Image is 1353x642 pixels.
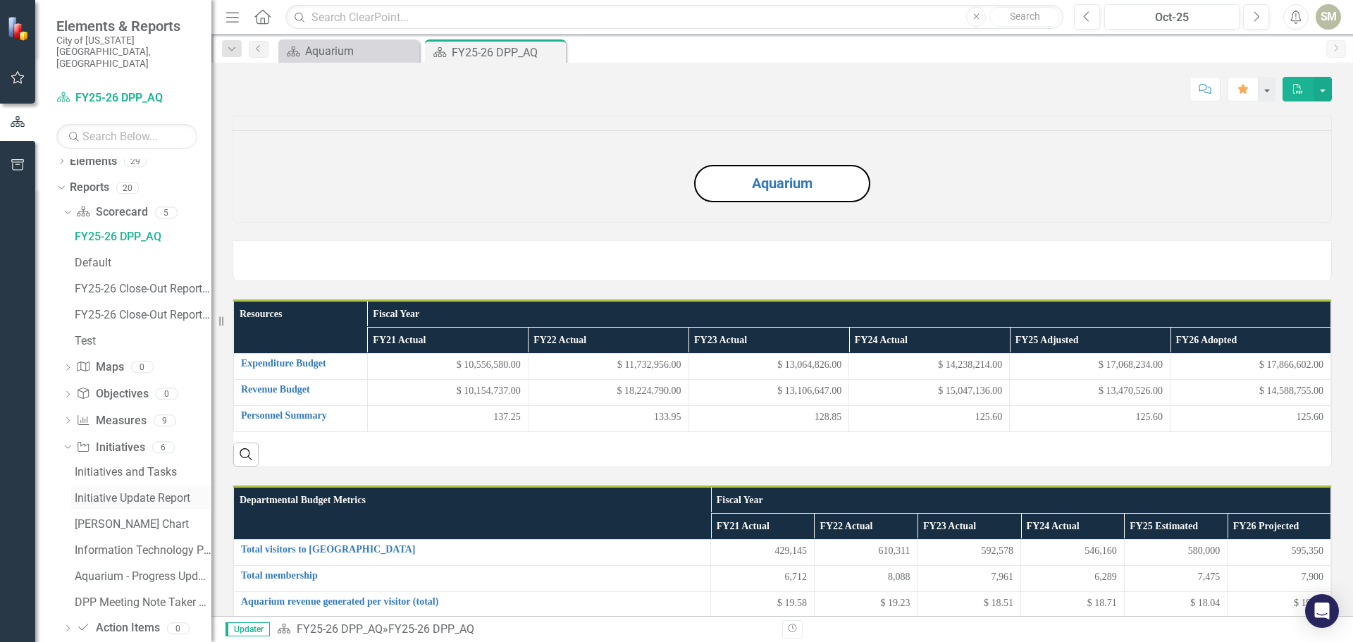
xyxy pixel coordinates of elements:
[241,544,703,555] a: Total visitors to [GEOGRAPHIC_DATA]
[1010,11,1040,22] span: Search
[56,35,197,69] small: City of [US_STATE][GEOGRAPHIC_DATA], [GEOGRAPHIC_DATA]
[388,622,474,636] div: FY25-26 DPP_AQ
[241,358,360,369] a: Expenditure Budget
[1010,405,1170,431] td: Double-Click to Edit
[75,596,211,609] div: DPP Meeting Note Taker Report // VAQ
[814,539,918,565] td: Double-Click to Edit
[777,384,841,398] span: $ 13,106,647.00
[234,539,711,565] td: Double-Click to Edit Right Click for Context Menu
[234,565,711,591] td: Double-Click to Edit Right Click for Context Menu
[367,405,528,431] td: Double-Click to Edit
[1190,596,1220,610] span: $ 18.04
[654,410,681,424] span: 133.95
[154,414,176,426] div: 9
[1021,565,1125,591] td: Double-Click to Edit
[849,379,1010,405] td: Double-Click to Edit
[984,596,1013,610] span: $ 18.51
[6,16,32,41] img: ClearPoint Strategy
[241,410,360,421] a: Personnel Summary
[75,518,211,531] div: [PERSON_NAME] Chart
[116,182,139,194] div: 20
[879,544,910,558] span: 610,311
[75,570,211,583] div: Aquarium - Progress Update Report
[167,622,190,634] div: 0
[880,596,910,610] span: $ 19.23
[155,206,178,218] div: 5
[56,18,197,35] span: Elements & Reports
[849,353,1010,379] td: Double-Click to Edit
[56,90,197,106] a: FY25-26 DPP_AQ
[888,570,910,584] span: 8,088
[815,410,842,424] span: 128.85
[225,622,270,636] span: Updater
[76,440,144,456] a: Initiatives
[918,591,1021,617] td: Double-Click to Edit
[457,384,521,398] span: $ 10,154,737.00
[1124,565,1228,591] td: Double-Click to Edit
[152,441,175,453] div: 6
[75,230,211,243] div: FY25-26 DPP_AQ
[1259,358,1323,372] span: $ 17,866,602.00
[493,410,521,424] span: 137.25
[1170,405,1331,431] td: Double-Click to Edit
[367,353,528,379] td: Double-Click to Edit
[711,565,815,591] td: Double-Click to Edit
[1297,410,1324,424] span: 125.60
[1021,591,1125,617] td: Double-Click to Edit
[76,620,159,636] a: Action Items
[71,564,211,587] a: Aquarium - Progress Update Report
[234,379,368,405] td: Double-Click to Edit Right Click for Context Menu
[156,388,178,400] div: 0
[1302,570,1324,584] span: 7,900
[1021,539,1125,565] td: Double-Click to Edit
[1087,596,1117,610] span: $ 18.71
[814,565,918,591] td: Double-Click to Edit
[71,538,211,561] a: Information Technology Progress Report
[367,379,528,405] td: Double-Click to Edit
[1259,384,1323,398] span: $ 14,588,755.00
[76,386,148,402] a: Objectives
[711,539,815,565] td: Double-Click to Edit
[241,384,360,395] a: Revenue Budget
[71,486,211,509] a: Initiative Update Report
[124,155,147,167] div: 29
[75,492,211,505] div: Initiative Update Report
[1170,353,1331,379] td: Double-Click to Edit
[1228,591,1331,617] td: Double-Click to Edit
[752,175,813,192] a: Aquarium
[75,309,211,321] div: FY25-26 Close-Out Report - Measures
[234,353,368,379] td: Double-Click to Edit Right Click for Context Menu
[75,335,211,347] div: Test
[71,460,211,483] a: Initiatives and Tasks
[285,5,1063,30] input: Search ClearPoint...
[70,154,117,170] a: Elements
[1010,353,1170,379] td: Double-Click to Edit
[71,226,211,248] a: FY25-26 DPP_AQ
[71,512,211,535] a: [PERSON_NAME] Chart
[277,622,772,638] div: »
[688,353,849,379] td: Double-Click to Edit
[75,283,211,295] div: FY25-26 Close-Out Report - Initiatives
[784,570,807,584] span: 6,712
[918,539,1021,565] td: Double-Click to Edit
[1124,591,1228,617] td: Double-Click to Edit
[982,544,1014,558] span: 592,578
[241,570,703,581] a: Total membership
[777,596,807,610] span: $ 19.58
[76,413,146,429] a: Measures
[975,410,1003,424] span: 125.60
[694,165,870,202] button: Aquarium
[528,405,688,431] td: Double-Click to Edit
[528,379,688,405] td: Double-Click to Edit
[234,405,368,431] td: Double-Click to Edit Right Click for Context Menu
[1010,379,1170,405] td: Double-Click to Edit
[76,359,123,376] a: Maps
[688,379,849,405] td: Double-Click to Edit
[1316,4,1341,30] button: SM
[241,596,703,607] a: Aquarium revenue generated per visitor (total)
[1124,539,1228,565] td: Double-Click to Edit
[71,252,211,274] a: Default
[849,405,1010,431] td: Double-Click to Edit
[1228,539,1331,565] td: Double-Click to Edit
[452,44,562,61] div: FY25-26 DPP_AQ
